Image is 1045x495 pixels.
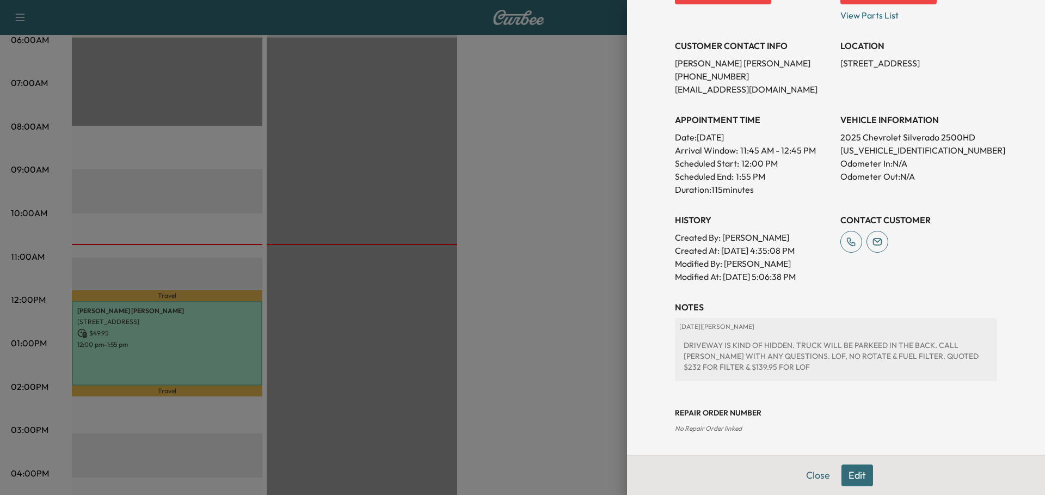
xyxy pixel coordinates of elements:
h3: APPOINTMENT TIME [675,113,832,126]
h3: History [675,213,832,227]
p: 12:00 PM [741,157,778,170]
h3: VEHICLE INFORMATION [840,113,997,126]
h3: NOTES [675,301,997,314]
p: [PERSON_NAME] [PERSON_NAME] [675,57,832,70]
p: Modified At : [DATE] 5:06:38 PM [675,270,832,283]
p: Date: [DATE] [675,131,832,144]
button: Close [799,465,837,486]
p: Arrival Window: [675,144,832,157]
span: No Repair Order linked [675,424,742,432]
button: Edit [841,465,873,486]
p: [US_VEHICLE_IDENTIFICATION_NUMBER] [840,144,997,157]
p: Scheduled End: [675,170,734,183]
p: [STREET_ADDRESS] [840,57,997,70]
h3: CONTACT CUSTOMER [840,213,997,227]
p: Odometer In: N/A [840,157,997,170]
p: Created At : [DATE] 4:35:08 PM [675,244,832,257]
h3: LOCATION [840,39,997,52]
p: [DATE] | [PERSON_NAME] [679,322,993,331]
p: Odometer Out: N/A [840,170,997,183]
p: 1:55 PM [736,170,765,183]
h3: Repair Order number [675,407,997,418]
h3: CUSTOMER CONTACT INFO [675,39,832,52]
p: Duration: 115 minutes [675,183,832,196]
p: Created By : [PERSON_NAME] [675,231,832,244]
span: 11:45 AM - 12:45 PM [740,144,816,157]
p: [EMAIL_ADDRESS][DOMAIN_NAME] [675,83,832,96]
p: 2025 Chevrolet Silverado 2500HD [840,131,997,144]
p: Scheduled Start: [675,157,739,170]
p: [PHONE_NUMBER] [675,70,832,83]
div: DRIVEWAY IS KIND OF HIDDEN. TRUCK WILL BE PARKEED IN THE BACK. CALL [PERSON_NAME] WITH ANY QUESTI... [679,335,993,377]
p: Modified By : [PERSON_NAME] [675,257,832,270]
p: View Parts List [840,4,997,22]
